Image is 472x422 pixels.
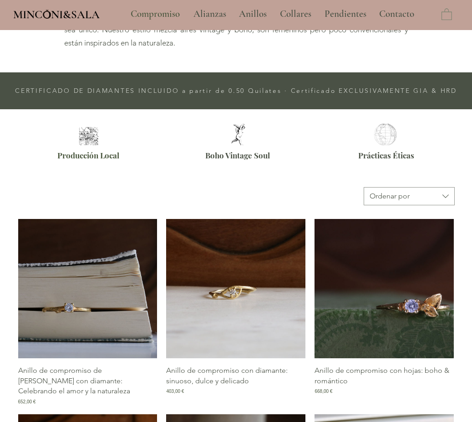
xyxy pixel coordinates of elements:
img: Minconi Sala [43,10,51,19]
span: CERTIFICADO DE DIAMANTES INCLUIDO a partir de 0.50 Quilates · Certificado EXCLUSIVAMENTE GIA & HRD [15,86,457,95]
span: Producción Local [57,150,119,160]
div: Galería de Anillo de compromiso con hojas: boho & romántico [315,219,454,405]
a: Alianzas [187,3,232,25]
img: Anillos de compromiso vintage [224,124,252,145]
a: Contacto [372,3,421,25]
p: Pendientes [320,3,371,25]
a: MINCONI&SALA [13,6,100,21]
p: Contacto [375,3,419,25]
nav: Sitio [106,3,439,25]
div: Galería de Anillo de compromiso de rama con diamante: Celebrando el amor y la naturaleza [18,219,157,405]
div: Ordenar por [370,191,410,201]
img: Anillos de compromiso éticos [371,124,399,145]
a: Compromiso [124,3,187,25]
a: Pendientes [318,3,372,25]
span: Prácticas Éticas [358,150,414,160]
p: Anillos [234,3,271,25]
span: MINCONI&SALA [13,8,100,21]
span: Boho Vintage Soul [205,150,270,160]
a: Collares [273,3,318,25]
div: Galería de Anillo de compromiso con diamante: sinuoso, dulce y delicado [166,219,305,405]
img: Anillos de compromiso Barcelona [76,127,101,145]
p: Collares [275,3,316,25]
a: Anillos [232,3,273,25]
p: Alianzas [189,3,231,25]
p: Compromiso [126,3,184,25]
